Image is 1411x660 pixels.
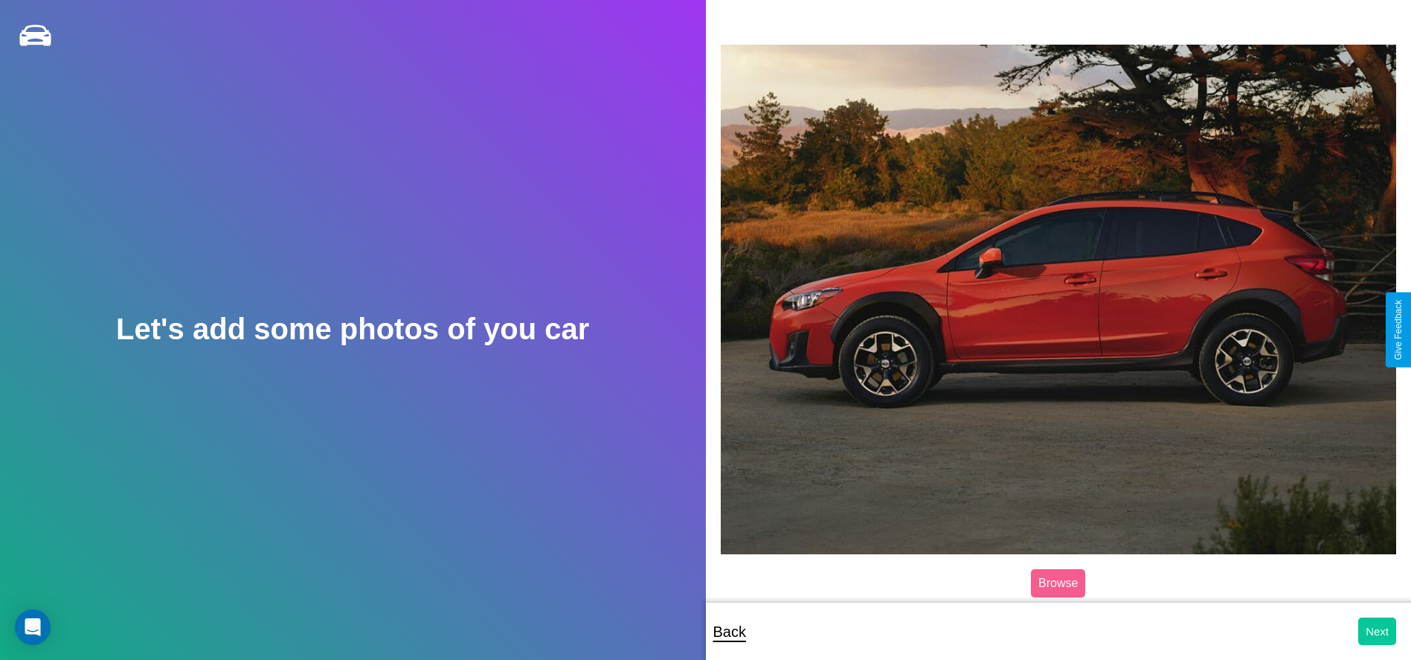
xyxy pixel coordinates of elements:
h2: Let's add some photos of you car [116,313,589,346]
button: Next [1358,618,1396,645]
label: Browse [1031,569,1085,597]
div: Open Intercom Messenger [15,609,51,645]
img: posted [721,45,1397,554]
p: Back [713,618,746,645]
div: Give Feedback [1393,300,1404,360]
